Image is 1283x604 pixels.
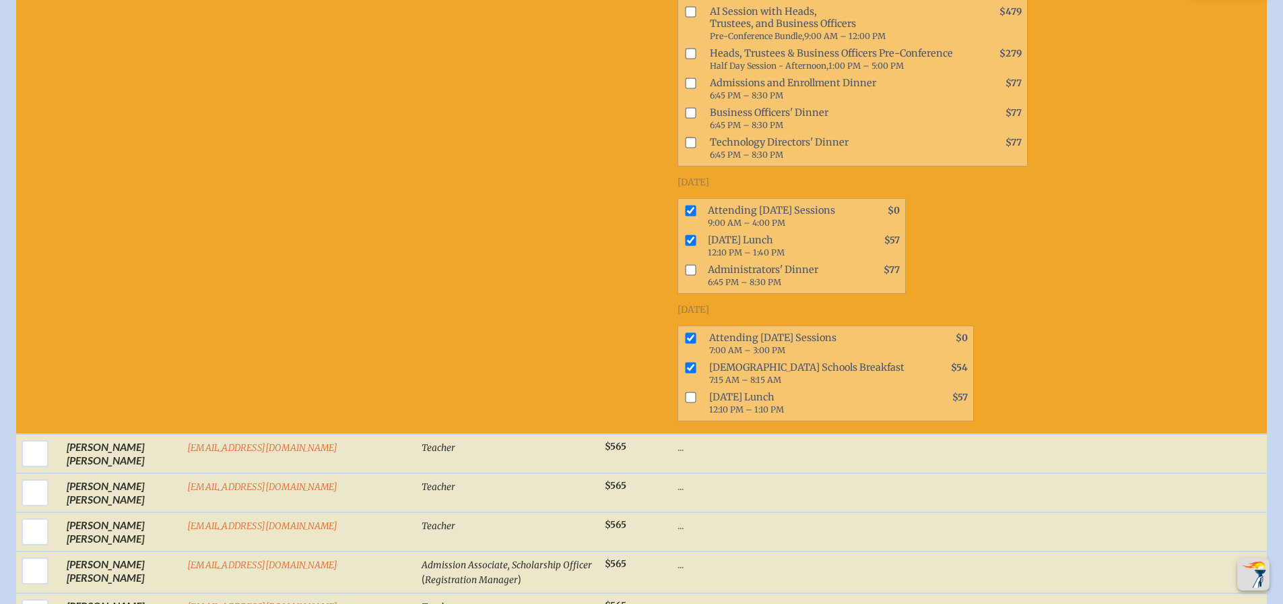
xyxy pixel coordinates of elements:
span: Half Day Session - Afternoon, [710,61,828,71]
p: ... [678,440,1028,454]
span: 9:00 AM – 12:00 PM [804,31,886,41]
td: [PERSON_NAME] [PERSON_NAME] [61,551,182,593]
a: [EMAIL_ADDRESS][DOMAIN_NAME] [187,442,338,454]
span: AI Session with Heads, Trustees, and Business Officers [704,3,968,44]
span: $57 [952,392,968,403]
span: $77 [1006,107,1022,119]
span: $57 [884,235,900,246]
span: Attending [DATE] Sessions [702,202,846,231]
p: ... [678,557,1028,571]
span: $54 [951,362,968,373]
span: [DEMOGRAPHIC_DATA] Schools Breakfast [704,359,914,388]
a: [EMAIL_ADDRESS][DOMAIN_NAME] [187,481,338,493]
span: 12:10 PM – 1:10 PM [709,404,784,415]
span: 6:45 PM – 8:30 PM [710,150,783,160]
span: $565 [605,480,626,491]
span: 7:15 AM – 8:15 AM [709,375,781,385]
td: [PERSON_NAME] [PERSON_NAME] [61,512,182,551]
span: Attending [DATE] Sessions [704,329,914,359]
span: Heads, Trustees & Business Officers Pre-Conference [704,44,968,74]
td: [PERSON_NAME] [PERSON_NAME] [61,434,182,473]
span: $77 [884,264,900,276]
span: Teacher [422,520,455,532]
span: Registration Manager [425,574,518,586]
span: 6:45 PM – 8:30 PM [710,90,783,100]
span: 1:00 PM – 5:00 PM [828,61,904,71]
span: Admission Associate, Scholarship Officer [422,560,592,571]
span: $565 [605,558,626,570]
span: 7:00 AM – 3:00 PM [709,345,785,355]
span: [DATE] Lunch [702,231,846,261]
img: To the top [1240,561,1267,588]
span: 6:45 PM – 8:30 PM [708,277,781,287]
a: [EMAIL_ADDRESS][DOMAIN_NAME] [187,560,338,571]
span: Teacher [422,442,455,454]
span: Pre-Conference Bundle, [710,31,804,41]
span: $279 [999,48,1022,59]
span: Admissions and Enrollment Dinner [704,74,968,104]
span: 12:10 PM – 1:40 PM [708,247,785,258]
span: [DATE] [678,304,709,315]
span: 6:45 PM – 8:30 PM [710,120,783,130]
span: $77 [1006,78,1022,89]
span: [DATE] [678,177,709,188]
td: [PERSON_NAME] [PERSON_NAME] [61,473,182,512]
span: Business Officers' Dinner [704,104,968,133]
span: [DATE] Lunch [704,388,914,418]
p: ... [678,479,1028,493]
span: $77 [1006,137,1022,148]
span: Administrators' Dinner [702,261,846,291]
button: Scroll Top [1237,558,1270,591]
span: $479 [999,6,1022,18]
span: Technology Directors' Dinner [704,133,968,163]
span: $565 [605,519,626,531]
span: 9:00 AM – 4:00 PM [708,218,785,228]
span: $0 [888,205,900,216]
span: $565 [605,441,626,452]
p: ... [678,518,1028,532]
span: Teacher [422,481,455,493]
span: $0 [956,332,968,344]
span: ( [422,572,425,585]
a: [EMAIL_ADDRESS][DOMAIN_NAME] [187,520,338,532]
span: ) [518,572,521,585]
